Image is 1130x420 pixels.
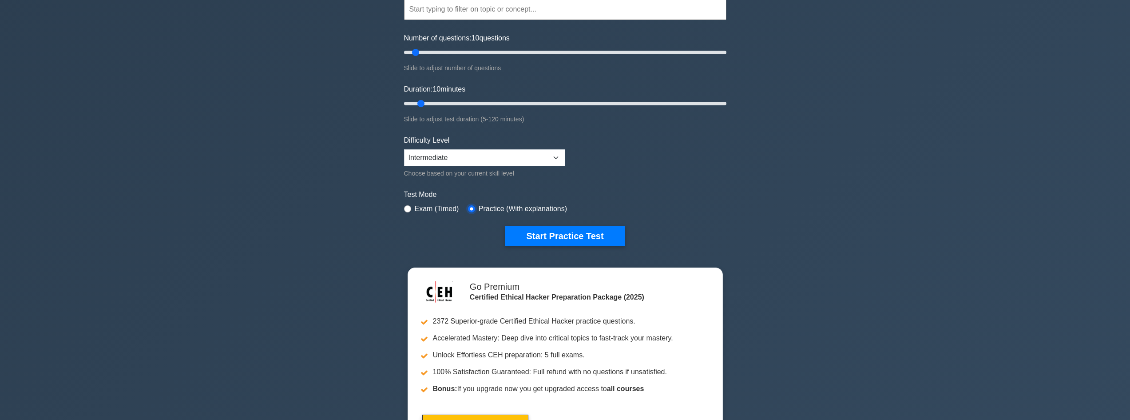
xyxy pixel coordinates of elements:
label: Test Mode [404,189,726,200]
label: Difficulty Level [404,135,450,146]
label: Exam (Timed) [415,204,459,214]
label: Number of questions: questions [404,33,510,44]
label: Practice (With explanations) [479,204,567,214]
label: Duration: minutes [404,84,466,95]
div: Slide to adjust test duration (5-120 minutes) [404,114,726,124]
span: 10 [432,85,440,93]
span: 10 [472,34,480,42]
div: Slide to adjust number of questions [404,63,726,73]
button: Start Practice Test [505,226,625,246]
div: Choose based on your current skill level [404,168,565,179]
